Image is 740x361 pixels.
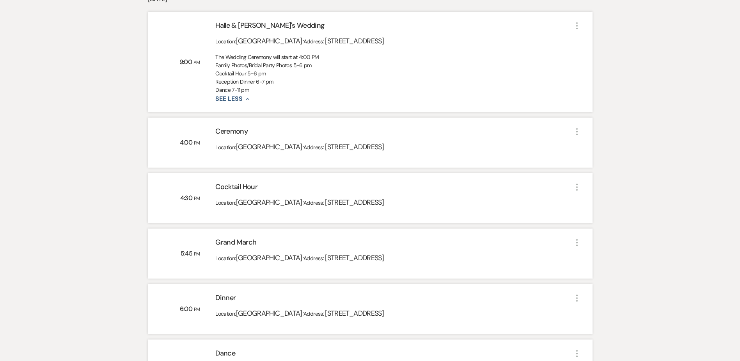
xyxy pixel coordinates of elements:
div: Cocktail Hour [215,182,572,195]
span: Address: [303,255,325,262]
span: · [302,252,303,263]
span: [STREET_ADDRESS] [325,36,384,46]
span: Address: [303,38,325,45]
span: 6:00 [180,305,194,313]
span: [GEOGRAPHIC_DATA] [236,142,302,152]
span: 9:00 [179,58,193,66]
div: Grand March [215,237,572,251]
div: Ceremony [215,126,572,140]
span: · [302,307,303,318]
span: PM [194,306,200,313]
span: · [302,141,303,152]
div: Dinner [215,293,572,306]
span: · [302,196,303,207]
span: [STREET_ADDRESS] [325,253,384,263]
span: 4:00 [180,138,194,147]
span: 4:30 [180,194,194,202]
span: Location: [215,255,236,262]
span: AM [193,59,200,66]
span: Location: [215,310,236,317]
span: Address: [303,310,325,317]
span: [STREET_ADDRESS] [325,142,384,152]
span: [GEOGRAPHIC_DATA] [236,198,302,207]
div: Halle & [PERSON_NAME]'s Wedding [215,20,572,34]
div: The Wedding Ceremony will start at 4:00 PM Family Photos/Bridal Party Photos 5-6 pm Cocktail Hour... [215,53,572,94]
span: PM [194,251,200,257]
span: [GEOGRAPHIC_DATA] [236,309,302,318]
span: PM [194,140,200,146]
span: [STREET_ADDRESS] [325,198,384,207]
span: Address: [303,199,325,206]
span: Location: [215,38,236,45]
span: PM [194,195,200,202]
span: Location: [215,144,236,151]
span: [STREET_ADDRESS] [325,309,384,318]
span: [GEOGRAPHIC_DATA] [236,36,302,46]
span: 5:45 [181,249,194,257]
span: Location: [215,199,236,206]
span: · [302,35,303,46]
span: [GEOGRAPHIC_DATA] [236,253,302,263]
button: See Less [215,96,249,102]
span: Address: [303,144,325,151]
